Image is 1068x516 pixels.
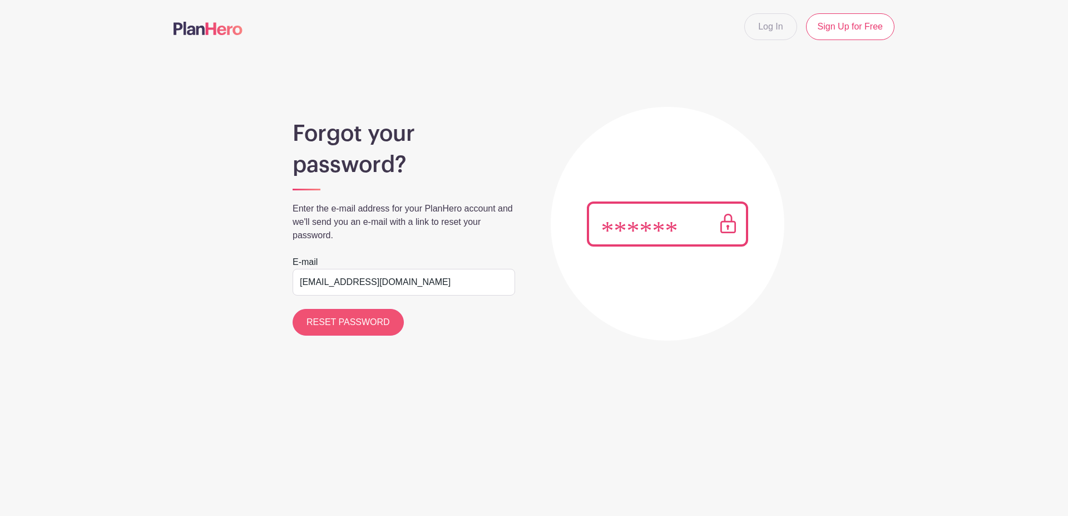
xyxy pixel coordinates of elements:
[293,151,515,178] h1: password?
[174,22,243,35] img: logo-507f7623f17ff9eddc593b1ce0a138ce2505c220e1c5a4e2b4648c50719b7d32.svg
[744,13,797,40] a: Log In
[587,202,748,247] img: Pass
[293,269,515,296] input: e.g. julie@eventco.com
[293,309,404,336] input: RESET PASSWORD
[293,120,515,147] h1: Forgot your
[806,13,894,40] a: Sign Up for Free
[293,255,318,269] label: E-mail
[293,202,515,242] p: Enter the e-mail address for your PlanHero account and we'll send you an e-mail with a link to re...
